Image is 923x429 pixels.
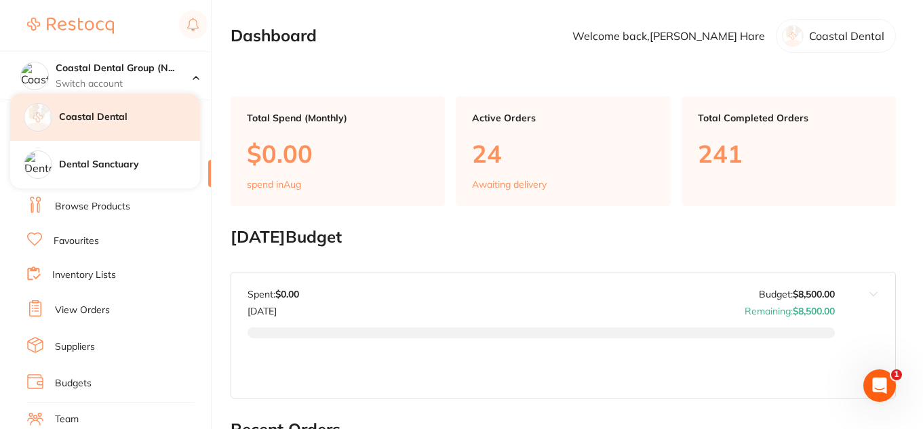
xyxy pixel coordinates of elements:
a: View Orders [55,304,110,317]
a: Browse Products [55,200,130,213]
span: 1 [891,369,902,380]
p: Welcome back, [PERSON_NAME] Hare [572,30,765,42]
p: [DATE] [248,300,299,316]
p: Active Orders [472,113,654,123]
img: Dental Sanctuary [24,151,52,178]
p: Total Spend (Monthly) [247,113,429,123]
a: Total Spend (Monthly)$0.00spend inAug [231,96,445,206]
img: Restocq Logo [27,18,114,34]
h4: Coastal Dental [59,110,200,124]
a: Restocq Logo [27,10,114,41]
p: Coastal Dental [809,30,884,42]
a: Budgets [55,377,92,390]
p: 241 [698,140,880,167]
p: 24 [472,140,654,167]
img: Coastal Dental [24,104,52,131]
a: Inventory Lists [52,268,116,282]
p: Total Completed Orders [698,113,880,123]
p: Awaiting delivery [472,179,547,190]
h4: Dental Sanctuary [59,158,200,171]
iframe: Intercom live chat [863,369,896,402]
p: Remaining: [745,300,835,316]
h2: [DATE] Budget [231,228,896,247]
a: Team [55,413,79,426]
strong: $0.00 [275,288,299,300]
h2: Dashboard [231,26,317,45]
p: $0.00 [247,140,429,167]
p: Spent: [248,289,299,300]
p: Switch account [56,77,193,91]
a: Active Orders24Awaiting delivery [456,96,670,206]
a: Favourites [54,234,99,248]
h4: Coastal Dental Group (Newcastle) [56,62,193,75]
p: spend in Aug [247,179,301,190]
a: Total Completed Orders241 [682,96,896,206]
strong: $8,500.00 [793,288,835,300]
a: Suppliers [55,340,95,354]
p: Budget: [759,289,835,300]
strong: $8,500.00 [793,305,835,317]
img: Coastal Dental Group (Newcastle) [21,62,48,89]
